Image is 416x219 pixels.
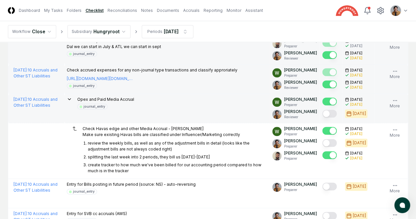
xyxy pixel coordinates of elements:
[284,181,317,187] p: [PERSON_NAME]
[388,38,401,52] button: More
[13,68,28,72] span: [DATE] :
[13,211,28,216] span: [DATE] :
[350,97,362,102] span: [DATE]
[13,97,58,108] a: [DATE]:10 Accruals and Other ST Liabilities
[284,187,317,192] p: Preparer
[284,115,317,120] p: Reviewer
[350,80,362,85] span: [DATE]
[67,211,127,217] p: Entry for SVB cc accruals (AWS)
[284,73,317,78] p: Preparer
[284,132,317,137] p: Preparer
[322,182,337,190] button: Mark complete
[284,126,317,132] p: [PERSON_NAME]
[350,68,362,73] span: [DATE]
[204,8,223,14] a: Reporting
[322,127,337,135] button: Mark complete
[272,39,281,48] img: d09822cc-9b6d-4858-8d66-9570c114c672_214030b4-299a-48fd-ad93-fc7c7aef54c6.png
[157,8,179,14] a: Documents
[322,139,337,147] button: Mark complete
[350,151,362,156] span: [DATE]
[272,182,281,192] img: ACg8ocIj8Ed1971QfF93IUVvJX6lPm3y0CRToLvfAg4p8TYQk6NAZIo=s96-c
[388,67,401,81] button: More
[73,51,95,56] div: journal_entry
[322,110,337,118] button: Mark complete
[284,44,317,49] p: Preparer
[284,96,317,102] p: [PERSON_NAME]
[284,138,317,144] p: [PERSON_NAME]
[13,97,28,102] span: [DATE] :
[353,140,366,146] div: [DATE]
[322,97,337,105] button: Mark complete
[272,80,281,90] img: ACg8ocIj8Ed1971QfF93IUVvJX6lPm3y0CRToLvfAg4p8TYQk6NAZIo=s96-c
[284,150,317,156] p: [PERSON_NAME]
[390,5,401,16] img: ACg8ocIj8Ed1971QfF93IUVvJX6lPm3y0CRToLvfAg4p8TYQk6NAZIo=s96-c
[350,43,362,48] div: [DATE]
[86,8,104,14] a: Checklist
[73,83,95,88] div: journal_entry
[272,97,281,107] img: ACg8ocIK_peNeqvot3Ahh9567LsVhi0q3GD2O_uFDzmfmpbAfkCWeQ=s96-c
[350,131,362,136] div: [DATE]
[108,8,137,14] a: Reconciliations
[322,68,337,76] button: Mark complete
[272,68,281,77] img: ACg8ocIK_peNeqvot3Ahh9567LsVhi0q3GD2O_uFDzmfmpbAfkCWeQ=s96-c
[67,8,82,14] a: Folders
[336,5,358,16] img: Hungryroot logo
[88,141,250,151] p: review the weekly bills, as well as any of the adjustment bills in detail (looks like the adjustm...
[284,102,317,107] p: Preparer
[83,126,267,138] p: Check Havas edge and other Media Accrual - [PERSON_NAME] Make sure existing Havas bills are class...
[272,51,281,60] img: ACg8ocIj8Ed1971QfF93IUVvJX6lPm3y0CRToLvfAg4p8TYQk6NAZIo=s96-c
[284,109,317,115] p: [PERSON_NAME]
[8,7,15,14] img: Logo
[84,104,105,109] div: journal_entry
[322,39,337,47] button: Mark complete
[272,127,281,136] img: ACg8ocIK_peNeqvot3Ahh9567LsVhi0q3GD2O_uFDzmfmpbAfkCWeQ=s96-c
[147,29,162,35] div: Periods
[13,182,58,193] a: [DATE]:10 Accruals and Other ST Liabilities
[12,29,31,35] div: Workflow
[272,110,281,119] img: ACg8ocIj8Ed1971QfF93IUVvJX6lPm3y0CRToLvfAg4p8TYQk6NAZIo=s96-c
[183,8,200,14] a: Accruals
[284,67,317,73] p: [PERSON_NAME]
[19,8,40,14] a: Dashboard
[353,183,366,189] div: [DATE]
[284,156,317,161] p: Preparer
[284,85,317,90] p: Reviewer
[394,197,410,213] button: atlas-launcher
[44,8,63,14] a: My Tasks
[8,25,193,38] nav: breadcrumb
[322,151,337,159] button: Mark complete
[67,76,133,82] a: [URL][DOMAIN_NAME][DOMAIN_NAME]
[284,211,317,217] p: [PERSON_NAME]
[353,111,366,117] div: [DATE]
[73,189,95,194] div: journal_entry
[350,73,362,78] div: [DATE]
[141,8,153,14] a: Notes
[322,51,337,59] button: Mark complete
[72,29,92,35] div: Subsidiary
[388,96,401,110] button: More
[13,68,58,78] a: [DATE]:10 Accruals and Other ST Liabilities
[245,8,263,14] a: Assistant
[284,79,317,85] p: [PERSON_NAME]
[77,96,134,102] p: Opex and Paid Media Accrual
[284,50,317,56] p: [PERSON_NAME]
[13,182,28,187] span: [DATE] :
[88,154,210,159] p: splitting the last week into 2 periods, they bill us [DATE]-[DATE]
[388,126,401,140] button: More
[164,28,179,35] div: [DATE]
[322,80,337,88] button: Mark complete
[350,85,362,90] div: [DATE]
[350,126,362,131] span: [DATE]
[350,51,362,56] span: [DATE]
[67,67,237,73] p: Check accrued expenses for any non-journal type transactions and classify approriately
[284,56,317,61] p: Reviewer
[272,151,281,160] img: d09822cc-9b6d-4858-8d66-9570c114c672_214030b4-299a-48fd-ad93-fc7c7aef54c6.png
[142,25,193,38] button: Periods[DATE]
[284,144,317,149] p: Preparer
[350,102,362,107] div: [DATE]
[272,139,281,148] img: ACg8ocIj8Ed1971QfF93IUVvJX6lPm3y0CRToLvfAg4p8TYQk6NAZIo=s96-c
[67,181,196,187] p: Entry for Bills posting in future period (source: NS) - auto-reversing
[88,162,261,173] p: create tracker to how much we've been billed for our accounting period compared to how much is in...
[388,181,401,195] button: More
[353,213,366,219] div: [DATE]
